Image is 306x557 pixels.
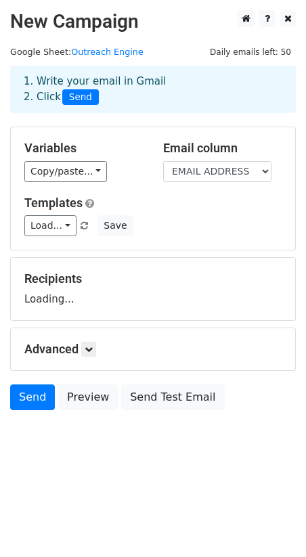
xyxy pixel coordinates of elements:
[10,384,55,410] a: Send
[205,45,296,60] span: Daily emails left: 50
[71,47,144,57] a: Outreach Engine
[24,196,83,210] a: Templates
[163,141,282,156] h5: Email column
[205,47,296,57] a: Daily emails left: 50
[14,74,292,105] div: 1. Write your email in Gmail 2. Click
[10,10,296,33] h2: New Campaign
[10,47,144,57] small: Google Sheet:
[58,384,118,410] a: Preview
[24,271,282,307] div: Loading...
[24,141,143,156] h5: Variables
[24,271,282,286] h5: Recipients
[121,384,224,410] a: Send Test Email
[62,89,99,106] span: Send
[24,342,282,357] h5: Advanced
[24,215,76,236] a: Load...
[24,161,107,182] a: Copy/paste...
[97,215,133,236] button: Save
